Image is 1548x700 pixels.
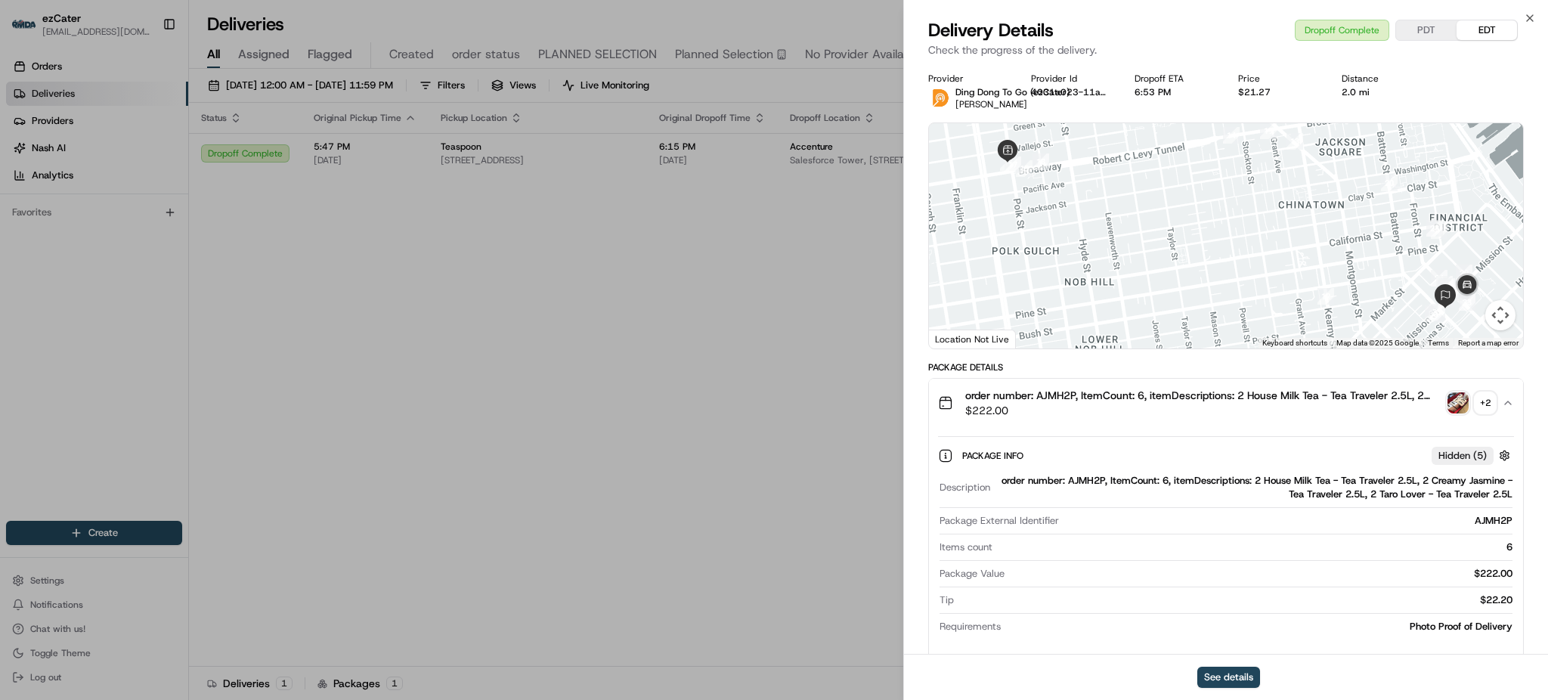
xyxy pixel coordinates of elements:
[1000,154,1017,171] div: 16
[1286,133,1303,150] div: 13
[143,219,243,234] span: API Documentation
[965,388,1441,403] span: order number: AJMH2P, ItemCount: 6, itemDescriptions: 2 House Milk Tea - Tea Traveler 2.5L, 2 Cre...
[928,86,952,110] img: ddtg_logo_v2.png
[962,450,1026,462] span: Package Info
[1238,86,1317,98] div: $21.27
[1429,304,1445,321] div: 31
[257,149,275,167] button: Start new chat
[940,593,954,607] span: Tip
[1317,288,1334,305] div: 12
[940,481,990,494] span: Description
[965,403,1441,418] span: $222.00
[1135,73,1214,85] div: Dropoff ETA
[1438,280,1454,296] div: 27
[1197,667,1260,688] button: See details
[122,213,249,240] a: 💻API Documentation
[15,15,45,45] img: Nash
[1457,20,1517,40] button: EDT
[1431,222,1447,239] div: 21
[1342,73,1421,85] div: Distance
[1033,153,1049,170] div: 18
[15,144,42,172] img: 1736555255976-a54dd68f-1ca7-489b-9aae-adbdc363a1c4
[940,620,1001,633] span: Requirements
[39,98,249,113] input: Clear
[1432,446,1514,465] button: Hidden (5)
[1447,392,1496,413] button: photo_proof_of_pickup image+2
[929,379,1523,427] button: order number: AJMH2P, ItemCount: 6, itemDescriptions: 2 House Milk Tea - Tea Traveler 2.5L, 2 Cre...
[1485,300,1515,330] button: Map camera controls
[150,256,183,268] span: Pylon
[1031,86,1110,98] button: 4031a023-11a8-675b-2387-ddf040a24bf5
[1459,294,1475,311] div: 33
[929,427,1523,661] div: order number: AJMH2P, ItemCount: 6, itemDescriptions: 2 House Milk Tea - Tea Traveler 2.5L, 2 Cre...
[1426,220,1443,237] div: 28
[51,160,191,172] div: We're available if you need us!
[1011,567,1512,581] div: $222.00
[1396,20,1457,40] button: PDT
[128,221,140,233] div: 💻
[30,219,116,234] span: Knowledge Base
[928,361,1524,373] div: Package Details
[107,256,183,268] a: Powered byPylon
[996,474,1512,501] div: order number: AJMH2P, ItemCount: 6, itemDescriptions: 2 House Milk Tea - Tea Traveler 2.5L, 2 Cre...
[1260,122,1277,139] div: 19
[1436,276,1453,293] div: 25
[1065,514,1512,528] div: AJMH2P
[1031,73,1110,85] div: Provider Id
[1438,449,1487,463] span: Hidden ( 5 )
[929,330,1016,348] div: Location Not Live
[1262,338,1327,348] button: Keyboard shortcuts
[1336,339,1419,347] span: Map data ©2025 Google
[9,213,122,240] a: 📗Knowledge Base
[933,329,983,348] img: Google
[940,514,1059,528] span: Package External Identifier
[1475,392,1496,413] div: + 2
[1016,160,1033,177] div: 15
[1438,278,1455,295] div: 26
[15,221,27,233] div: 📗
[1456,265,1472,281] div: 29
[1342,86,1421,98] div: 2.0 mi
[1431,270,1447,287] div: 24
[955,98,1027,110] span: [PERSON_NAME]
[998,540,1512,554] div: 6
[928,42,1524,57] p: Check the progress of the delivery.
[1425,305,1441,322] div: 30
[15,60,275,85] p: Welcome 👋
[1007,620,1512,633] div: Photo Proof of Delivery
[933,329,983,348] a: Open this area in Google Maps (opens a new window)
[1381,175,1398,191] div: 20
[1238,73,1317,85] div: Price
[928,73,1008,85] div: Provider
[1135,86,1214,98] div: 6:53 PM
[51,144,248,160] div: Start new chat
[960,593,1512,607] div: $22.20
[940,540,992,554] span: Items count
[928,18,1054,42] span: Delivery Details
[1447,392,1469,413] img: photo_proof_of_pickup image
[1428,339,1449,347] a: Terms (opens in new tab)
[1005,156,1021,173] div: 17
[1458,339,1519,347] a: Report a map error
[1223,127,1240,144] div: 14
[955,86,1070,98] span: Ding Dong To Go (ezCater)
[940,567,1005,581] span: Package Value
